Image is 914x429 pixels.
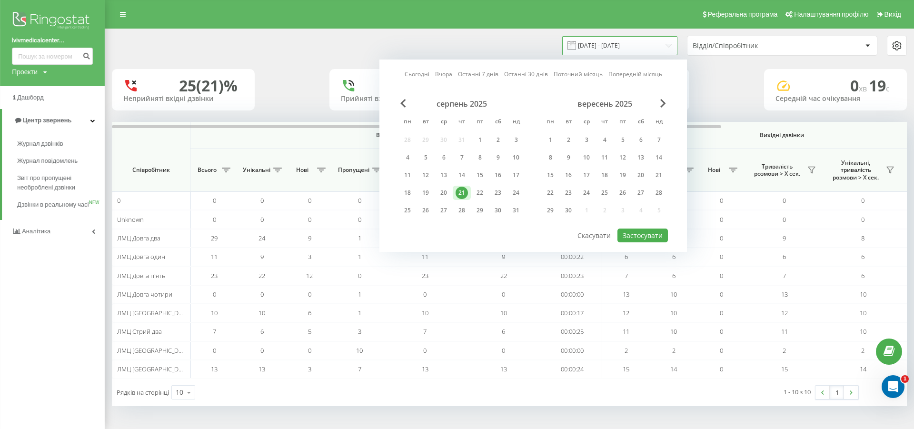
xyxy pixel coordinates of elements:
[435,203,453,218] div: ср 27 серп 2025 р.
[492,187,504,199] div: 23
[614,150,632,165] div: пт 12 вер 2025 р.
[650,133,668,147] div: нд 7 вер 2025 р.
[489,150,507,165] div: сб 9 серп 2025 р.
[794,10,868,18] span: Налаштування профілю
[474,151,486,164] div: 8
[579,115,594,130] abbr: середа
[617,229,668,242] button: Застосувати
[625,252,628,261] span: 6
[577,186,596,200] div: ср 24 вер 2025 р.
[405,70,429,79] a: Сьогодні
[17,200,89,210] span: Дзвінки в реальному часі
[211,234,218,242] span: 29
[500,309,507,317] span: 10
[417,186,435,200] div: вт 19 серп 2025 р.
[423,346,427,355] span: 0
[401,187,414,199] div: 18
[492,151,504,164] div: 9
[258,365,265,373] span: 13
[258,309,265,317] span: 10
[861,252,864,261] span: 6
[543,285,602,304] td: 00:00:00
[781,309,788,317] span: 12
[596,150,614,165] div: чт 11 вер 2025 р.
[608,70,662,79] a: Попередній місяць
[544,134,556,146] div: 1
[358,327,361,336] span: 3
[401,151,414,164] div: 4
[117,365,208,373] span: ЛМЦ [GEOGRAPHIC_DATA] один
[653,169,665,181] div: 21
[635,151,647,164] div: 13
[17,94,44,101] span: Дашборд
[358,196,361,205] span: 0
[453,168,471,182] div: чт 14 серп 2025 р.
[308,365,311,373] span: 3
[117,327,162,336] span: ЛМЦ Стрий два
[120,166,182,174] span: Співробітник
[358,271,361,280] span: 0
[561,115,576,130] abbr: вівторок
[456,151,468,164] div: 7
[616,151,629,164] div: 12
[559,133,577,147] div: вт 2 вер 2025 р.
[562,151,575,164] div: 9
[422,365,428,373] span: 13
[474,187,486,199] div: 22
[510,187,522,199] div: 24
[510,204,522,217] div: 31
[543,322,602,341] td: 00:00:25
[491,115,505,130] abbr: субота
[492,169,504,181] div: 16
[213,346,216,355] span: 0
[783,234,786,242] span: 9
[650,186,668,200] div: нд 28 вер 2025 р.
[544,151,556,164] div: 8
[260,290,264,299] span: 0
[437,169,450,181] div: 13
[632,150,650,165] div: сб 13 вер 2025 р.
[211,309,218,317] span: 10
[616,187,629,199] div: 26
[510,134,522,146] div: 3
[577,150,596,165] div: ср 10 вер 2025 р.
[502,290,505,299] span: 0
[398,99,525,109] div: серпень 2025
[543,248,602,266] td: 00:00:22
[559,186,577,200] div: вт 23 вер 2025 р.
[781,290,788,299] span: 13
[859,83,869,94] span: хв
[861,271,864,280] span: 6
[541,203,559,218] div: пн 29 вер 2025 р.
[861,215,864,224] span: 0
[544,187,556,199] div: 22
[417,203,435,218] div: вт 26 серп 2025 р.
[720,252,723,261] span: 0
[653,151,665,164] div: 14
[720,346,723,355] span: 0
[783,346,786,355] span: 2
[635,187,647,199] div: 27
[543,115,557,130] abbr: понеділок
[398,203,417,218] div: пн 25 серп 2025 р.
[775,95,895,103] div: Середній час очікування
[670,309,677,317] span: 10
[623,309,629,317] span: 12
[417,168,435,182] div: вт 12 серп 2025 р.
[830,386,844,399] a: 1
[781,327,788,336] span: 11
[541,133,559,147] div: пн 1 вер 2025 р.
[869,75,890,96] span: 19
[597,115,612,130] abbr: четвер
[502,327,505,336] span: 6
[489,186,507,200] div: сб 23 серп 2025 р.
[616,115,630,130] abbr: п’ятниця
[456,204,468,217] div: 28
[543,341,602,360] td: 00:00:00
[653,187,665,199] div: 28
[453,203,471,218] div: чт 28 серп 2025 р.
[502,346,505,355] span: 0
[23,117,71,124] span: Центр звернень
[306,271,313,280] span: 12
[632,186,650,200] div: сб 27 вер 2025 р.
